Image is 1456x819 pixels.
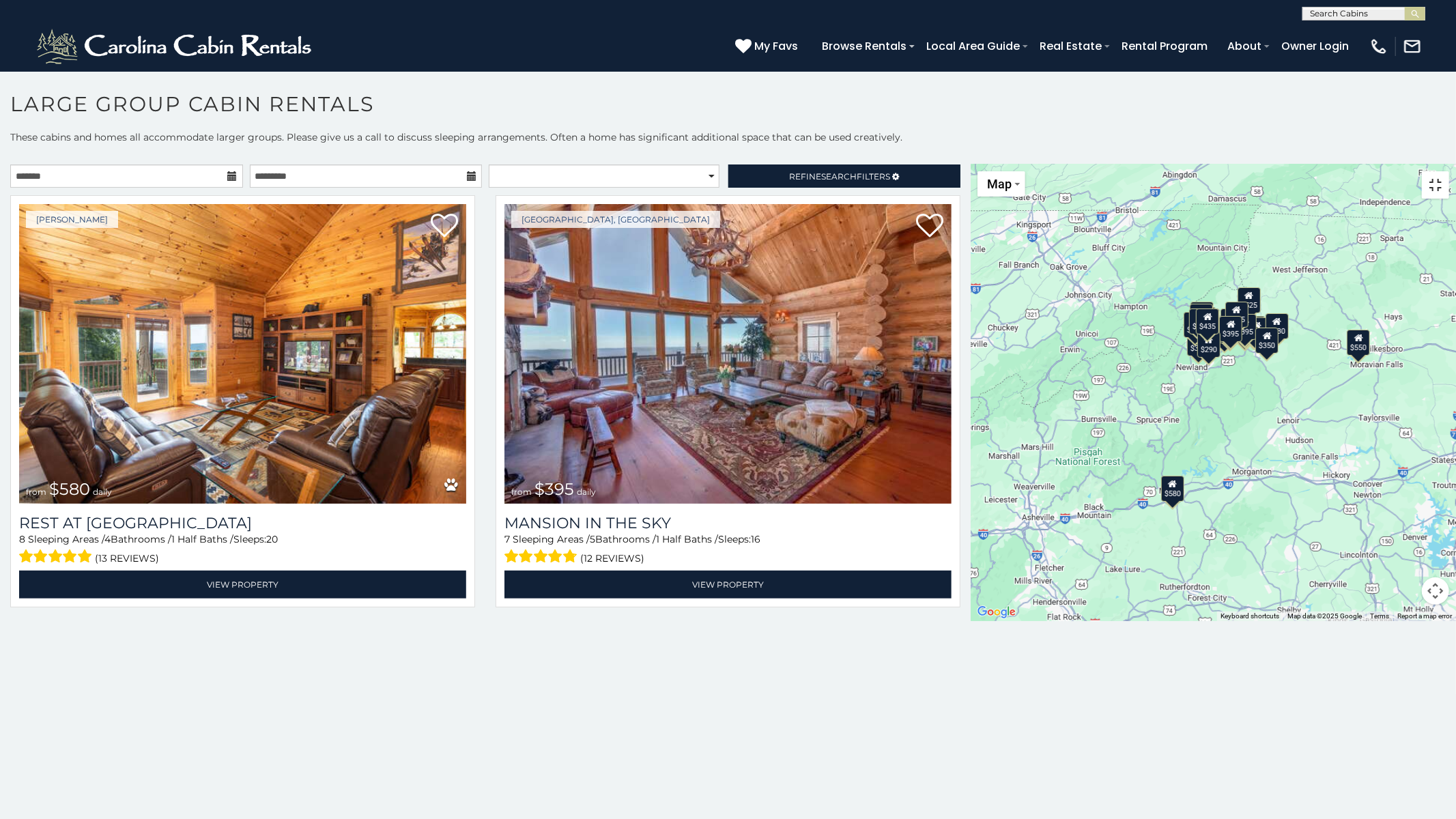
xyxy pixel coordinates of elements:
[504,533,510,545] span: 7
[19,204,466,504] img: Rest at Mountain Crest
[511,211,720,228] a: [GEOGRAPHIC_DATA], [GEOGRAPHIC_DATA]
[104,533,111,545] span: 4
[19,514,466,532] h3: Rest at Mountain Crest
[1403,37,1422,56] img: mail-regular-white.png
[974,603,1019,621] a: Open this area in Google Maps (opens a new window)
[19,514,466,532] a: Rest at [GEOGRAPHIC_DATA]
[1033,34,1109,58] a: Real Estate
[1347,329,1370,355] div: $550
[19,571,466,599] a: View Property
[1189,303,1212,329] div: $310
[1237,287,1260,313] div: $525
[19,532,466,567] div: Sleeping Areas / Bathrooms / Sleeps:
[1265,313,1288,339] div: $930
[511,487,532,497] span: from
[728,164,961,188] a: RefineSearchFilters
[1189,308,1212,334] div: $395
[1218,317,1241,343] div: $485
[93,487,112,497] span: daily
[1221,34,1268,58] a: About
[1233,317,1256,343] div: $480
[1190,302,1213,328] div: $325
[1115,34,1214,58] a: Rental Program
[1184,311,1207,337] div: $650
[1397,612,1452,620] a: Report a map error
[26,487,46,497] span: from
[96,549,160,567] span: (13 reviews)
[1369,37,1388,56] img: phone-regular-white.png
[1255,328,1279,354] div: $350
[49,479,90,499] span: $580
[1160,475,1184,501] div: $580
[504,532,952,567] div: Sleeping Areas / Bathrooms / Sleeps:
[1225,301,1248,327] div: $565
[974,603,1019,621] img: Google
[919,34,1027,58] a: Local Area Guide
[987,177,1012,191] span: Map
[504,571,952,599] a: View Property
[1422,171,1449,199] button: Toggle fullscreen view
[504,514,952,532] a: Mansion In The Sky
[1196,308,1219,334] div: $435
[1212,319,1236,345] div: $400
[26,211,118,228] a: [PERSON_NAME]
[266,533,278,545] span: 20
[577,487,596,497] span: daily
[1274,34,1356,58] a: Owner Login
[751,533,760,545] span: 16
[1219,316,1242,342] div: $395
[1245,317,1268,343] div: $695
[1197,331,1220,357] div: $290
[977,171,1025,197] button: Change map style
[656,533,718,545] span: 1 Half Baths /
[431,212,458,241] a: Add to favorites
[1370,612,1389,620] a: Terms
[821,171,857,182] span: Search
[1233,313,1256,339] div: $395
[735,38,801,55] a: My Favs
[504,204,952,504] a: Mansion In The Sky from $395 daily
[789,171,890,182] span: Refine Filters
[1287,612,1362,620] span: Map data ©2025 Google
[590,533,595,545] span: 5
[19,533,25,545] span: 8
[1187,330,1210,356] div: $355
[504,204,952,504] img: Mansion In The Sky
[916,212,943,241] a: Add to favorites
[34,26,317,67] img: White-1-2.png
[534,479,574,499] span: $395
[19,204,466,504] a: Rest at Mountain Crest from $580 daily
[754,38,798,55] span: My Favs
[171,533,233,545] span: 1 Half Baths /
[1422,577,1449,605] button: Map camera controls
[1221,612,1279,621] button: Keyboard shortcuts
[581,549,645,567] span: (12 reviews)
[815,34,913,58] a: Browse Rentals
